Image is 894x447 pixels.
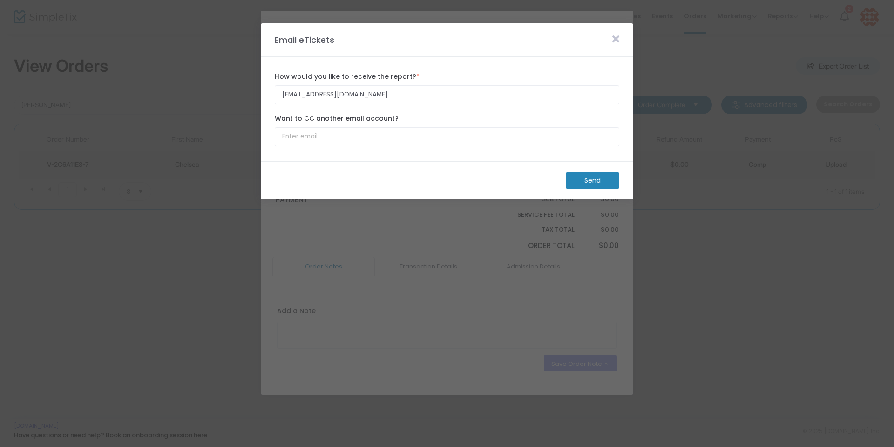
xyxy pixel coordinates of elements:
[566,172,619,189] m-button: Send
[275,85,619,104] input: Enter email
[275,72,619,82] label: How would you like to receive the report?
[270,34,339,46] m-panel-title: Email eTickets
[261,23,633,57] m-panel-header: Email eTickets
[275,127,619,146] input: Enter email
[275,114,619,124] label: Want to CC another email account?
